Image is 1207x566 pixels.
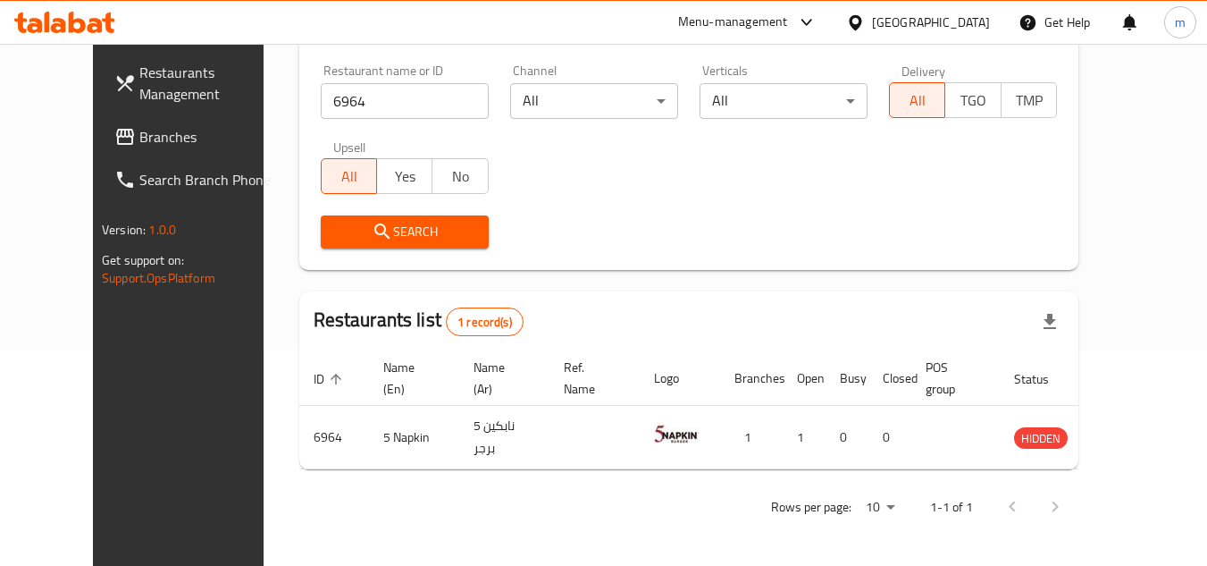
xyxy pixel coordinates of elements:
[952,88,993,114] span: TGO
[1014,368,1072,390] span: Status
[314,368,348,390] span: ID
[100,51,295,115] a: Restaurants Management
[369,406,459,469] td: 5 Napkin
[299,406,369,469] td: 6964
[321,158,377,194] button: All
[771,496,851,519] p: Rows per page:
[102,249,184,272] span: Get support on:
[376,158,432,194] button: Yes
[868,351,911,406] th: Closed
[321,21,1057,48] h2: Restaurant search
[872,13,990,32] div: [GEOGRAPHIC_DATA]
[640,351,720,406] th: Logo
[783,351,826,406] th: Open
[1014,427,1068,449] div: HIDDEN
[720,406,783,469] td: 1
[474,357,528,400] span: Name (Ar)
[446,308,524,336] div: Total records count
[148,218,176,241] span: 1.0.0
[654,411,699,456] img: 5 Napkin
[329,164,370,190] span: All
[383,357,438,400] span: Name (En)
[859,494,901,521] div: Rows per page:
[889,82,945,118] button: All
[321,83,489,119] input: Search for restaurant name or ID..
[335,221,474,243] span: Search
[1028,300,1071,343] div: Export file
[139,62,281,105] span: Restaurants Management
[944,82,1001,118] button: TGO
[102,266,215,290] a: Support.OpsPlatform
[826,351,868,406] th: Busy
[826,406,868,469] td: 0
[100,115,295,158] a: Branches
[314,307,524,336] h2: Restaurants list
[1175,13,1186,32] span: m
[102,218,146,241] span: Version:
[139,169,281,190] span: Search Branch Phone
[1009,88,1050,114] span: TMP
[926,357,978,400] span: POS group
[384,164,425,190] span: Yes
[321,215,489,249] button: Search
[897,88,938,114] span: All
[868,406,911,469] td: 0
[333,140,366,153] label: Upsell
[299,351,1155,469] table: enhanced table
[930,496,973,519] p: 1-1 of 1
[700,83,868,119] div: All
[783,406,826,469] td: 1
[447,314,523,331] span: 1 record(s)
[901,64,946,77] label: Delivery
[510,83,678,119] div: All
[1014,428,1068,449] span: HIDDEN
[432,158,488,194] button: No
[564,357,618,400] span: Ref. Name
[720,351,783,406] th: Branches
[1001,82,1057,118] button: TMP
[139,126,281,148] span: Branches
[440,164,481,190] span: No
[459,406,549,469] td: 5 نابكين برجر
[100,158,295,201] a: Search Branch Phone
[678,12,788,33] div: Menu-management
